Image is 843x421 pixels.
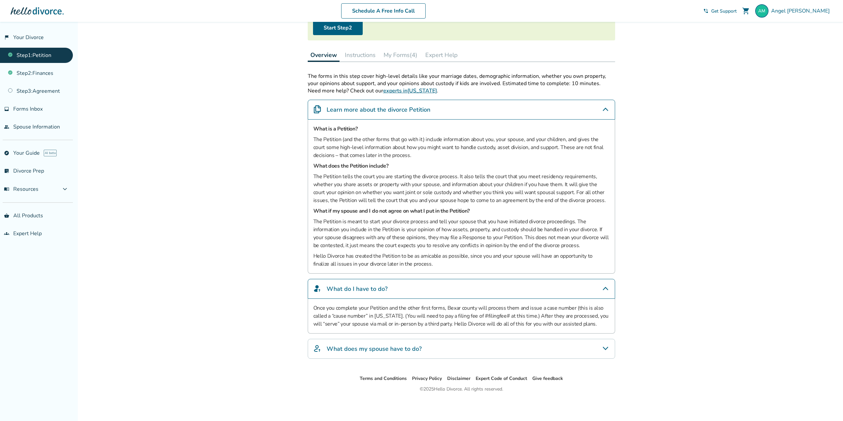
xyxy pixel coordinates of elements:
[308,87,615,94] p: Need more help? Check out our .
[360,375,407,382] a: Terms and Conditions
[4,35,9,40] span: flag_2
[313,304,609,328] p: Once you complete your Petition and the other first forms, Bexar county will process them and iss...
[4,124,9,130] span: people
[771,7,832,15] span: Angel [PERSON_NAME]
[308,100,615,120] div: Learn more about the divorce Petition
[4,186,9,192] span: menu_book
[4,231,9,236] span: groups
[313,173,609,204] p: The Petition tells the court you are starting the divorce process. It also tells the court that y...
[532,375,563,383] li: Give feedback
[61,185,69,193] span: expand_more
[703,8,709,14] span: phone_in_talk
[412,375,442,382] a: Privacy Policy
[327,285,388,293] h4: What do I have to do?
[4,106,9,112] span: inbox
[420,385,503,393] div: © 2025 Hello Divorce. All rights reserved.
[13,105,43,113] span: Forms Inbox
[4,168,9,174] span: list_alt_check
[423,48,460,62] button: Expert Help
[4,185,38,193] span: Resources
[703,8,737,14] a: phone_in_talkGet Support
[313,218,609,249] p: The Petition is meant to start your divorce process and tell your spouse that you have initiated ...
[476,375,527,382] a: Expert Code of Conduct
[381,48,420,62] button: My Forms(4)
[313,252,609,268] p: Hello Divorce has created the Petition to be as amicable as possible, since you and your spouse w...
[341,3,426,19] a: Schedule A Free Info Call
[711,8,737,14] span: Get Support
[4,150,9,156] span: explore
[308,73,615,87] p: The forms in this step cover high-level details like your marriage dates, demographic information...
[327,344,422,353] h4: What does my spouse have to do?
[447,375,470,383] li: Disclaimer
[327,105,430,114] h4: Learn more about the divorce Petition
[308,339,615,359] div: What does my spouse have to do?
[383,87,437,94] a: experts in[US_STATE]
[810,389,843,421] iframe: Chat Widget
[742,7,750,15] span: shopping_cart
[313,125,609,133] h5: What is a Petition?
[313,207,609,215] h5: What if my spouse and I do not agree on what I put in the Petition?
[313,285,321,292] img: What do I have to do?
[313,344,321,352] img: What does my spouse have to do?
[44,150,57,156] span: AI beta
[313,135,609,159] p: The Petition (and the other forms that go with it) include information about you, your spouse, an...
[313,162,609,170] h5: What does the Petition include?
[4,213,9,218] span: shopping_basket
[313,21,363,35] a: Start Step2
[308,48,340,62] button: Overview
[342,48,378,62] button: Instructions
[755,4,768,18] img: angel.moreno210@gmail.com
[308,279,615,299] div: What do I have to do?
[313,105,321,113] img: Learn more about the divorce Petition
